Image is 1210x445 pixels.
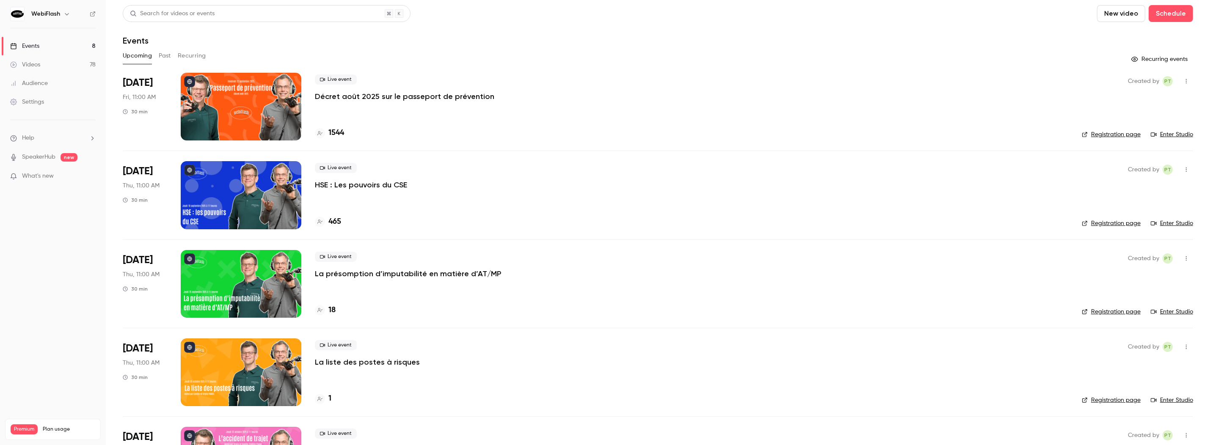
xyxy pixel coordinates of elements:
a: La présomption d’imputabilité en matière d’AT/MP [315,269,501,279]
span: Created by [1128,430,1159,440]
button: Recurring events [1127,52,1193,66]
div: Oct 9 Thu, 11:00 AM (Europe/Paris) [123,338,167,406]
div: Events [10,42,39,50]
span: Live event [315,74,357,85]
a: Registration page [1082,219,1141,228]
span: PT [1164,430,1171,440]
span: [DATE] [123,253,153,267]
button: Upcoming [123,49,152,63]
div: Settings [10,98,44,106]
a: 18 [315,305,336,316]
a: 1544 [315,127,344,139]
span: Thu, 11:00 AM [123,359,160,367]
span: Fri, 11:00 AM [123,93,156,102]
a: HSE : Les pouvoirs du CSE [315,180,407,190]
a: Registration page [1082,130,1141,139]
iframe: Noticeable Trigger [85,173,96,180]
span: Pauline TERRIEN [1163,342,1173,352]
span: Pauline TERRIEN [1163,430,1173,440]
span: Thu, 11:00 AM [123,270,160,279]
div: Videos [10,60,40,69]
span: [DATE] [123,342,153,355]
div: Sep 25 Thu, 11:00 AM (Europe/Paris) [123,250,167,318]
a: SpeakerHub [22,153,55,162]
span: Thu, 11:00 AM [123,181,160,190]
span: PT [1164,342,1171,352]
span: PT [1164,253,1171,264]
a: 465 [315,216,341,228]
h4: 18 [328,305,336,316]
a: Enter Studio [1151,308,1193,316]
a: Enter Studio [1151,396,1193,404]
div: Sep 18 Thu, 11:00 AM (Europe/Paris) [123,161,167,229]
span: Live event [315,163,357,173]
button: New video [1097,5,1145,22]
a: Décret août 2025 sur le passeport de prévention [315,91,494,102]
span: [DATE] [123,165,153,178]
span: PT [1164,76,1171,86]
span: Created by [1128,342,1159,352]
span: Premium [11,424,38,434]
div: 30 min [123,108,148,115]
div: Sep 12 Fri, 11:00 AM (Europe/Paris) [123,73,167,140]
a: Registration page [1082,308,1141,316]
h4: 1544 [328,127,344,139]
span: Created by [1128,165,1159,175]
button: Past [159,49,171,63]
h6: WebiFlash [31,10,60,18]
span: Live event [315,429,357,439]
div: 30 min [123,286,148,292]
div: 30 min [123,197,148,203]
span: Live event [315,340,357,350]
button: Recurring [178,49,206,63]
a: Enter Studio [1151,130,1193,139]
span: Live event [315,252,357,262]
span: Pauline TERRIEN [1163,165,1173,175]
div: Audience [10,79,48,88]
span: Plan usage [43,426,95,433]
span: Pauline TERRIEN [1163,253,1173,264]
h4: 1 [328,393,331,404]
span: Created by [1128,253,1159,264]
span: What's new [22,172,54,181]
h1: Events [123,36,149,46]
span: [DATE] [123,76,153,90]
a: La liste des postes à risques [315,357,420,367]
button: Schedule [1149,5,1193,22]
h4: 465 [328,216,341,228]
a: Registration page [1082,396,1141,404]
div: 30 min [123,374,148,381]
div: Search for videos or events [130,9,215,18]
span: [DATE] [123,430,153,444]
img: WebiFlash [11,7,24,21]
span: new [61,153,77,162]
a: Enter Studio [1151,219,1193,228]
span: PT [1164,165,1171,175]
span: Created by [1128,76,1159,86]
a: 1 [315,393,331,404]
span: Pauline TERRIEN [1163,76,1173,86]
span: Help [22,134,34,143]
li: help-dropdown-opener [10,134,96,143]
